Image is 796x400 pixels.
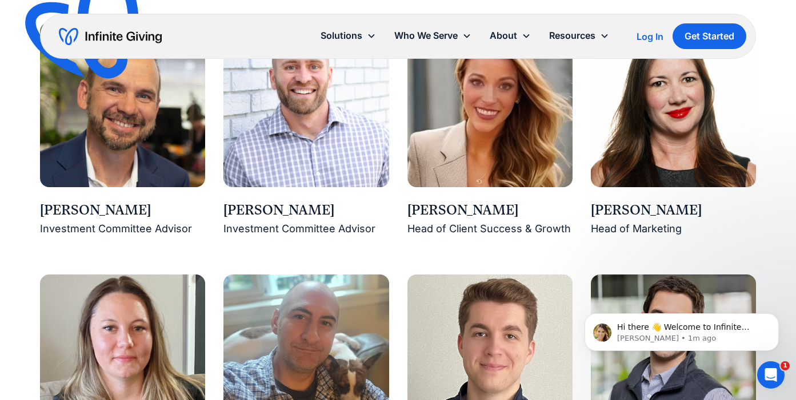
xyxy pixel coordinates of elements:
div: Solutions [321,28,362,43]
div: Solutions [311,23,385,48]
div: Head of Client Success & Growth [407,220,573,238]
div: About [481,23,540,48]
div: Resources [540,23,618,48]
div: Investment Committee Advisor [40,220,205,238]
div: [PERSON_NAME] [223,201,389,220]
div: Head of Marketing [591,220,756,238]
div: Who We Serve [394,28,458,43]
div: [PERSON_NAME] [591,201,756,220]
div: About [490,28,517,43]
div: Investment Committee Advisor [223,220,389,238]
span: 1 [781,361,790,370]
a: Get Started [673,23,746,49]
div: [PERSON_NAME] [40,201,205,220]
div: Who We Serve [385,23,481,48]
div: Resources [549,28,595,43]
a: Log In [637,30,663,43]
div: [PERSON_NAME] [407,201,573,220]
iframe: Intercom live chat [757,361,785,389]
div: Log In [637,32,663,41]
a: home [59,27,162,46]
iframe: Intercom notifications message [567,289,796,369]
